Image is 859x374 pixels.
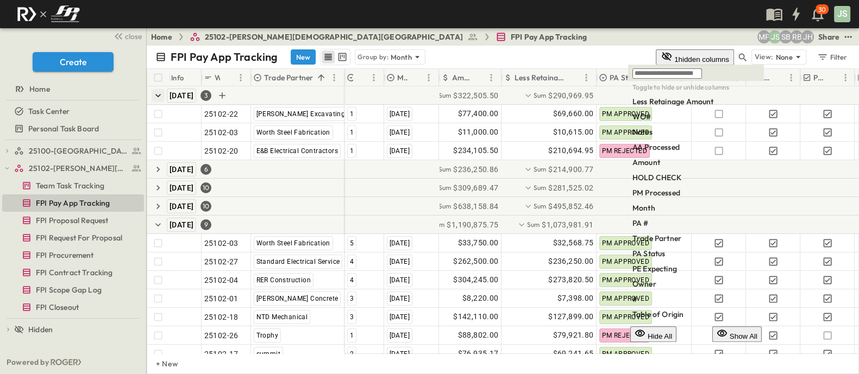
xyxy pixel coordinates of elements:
span: 25102-04 [204,275,239,286]
span: FPI Proposal Request [36,215,108,226]
div: FPI Closeouttest [2,299,144,316]
button: close [109,28,144,43]
p: Owner [632,278,656,289]
span: PM APPROVED [601,110,649,118]
span: [DATE] [389,258,409,265]
span: 25102-[PERSON_NAME][DEMOGRAPHIC_DATA][GEOGRAPHIC_DATA] [205,31,463,42]
span: [DATE] [389,295,409,302]
p: Month [391,52,412,62]
span: Hidden [28,324,53,335]
a: FPI Request For Proposal [2,230,142,245]
span: 25102-20 [204,145,239,156]
p: Month [397,72,408,83]
a: FPI Scope Gap Log [2,282,142,297]
span: $77,400.00 [457,107,498,120]
a: FPI Contract Tracking [2,265,142,280]
span: 25102-Christ The Redeemer Anglican Church [29,163,128,174]
span: 25100-Vanguard Prep School [29,145,128,156]
p: Month [632,202,655,213]
span: $11,000.00 [457,126,498,138]
a: FPI Closeout [2,300,142,315]
span: PM APPROVED [601,350,649,358]
p: Trade Partner [264,72,313,83]
a: 25102-[PERSON_NAME][DEMOGRAPHIC_DATA][GEOGRAPHIC_DATA] [190,31,478,42]
a: Personal Task Board [2,121,142,136]
div: Monica Pruteanu (mpruteanu@fpibuilders.com) [757,30,770,43]
span: $127,899.00 [548,310,593,323]
span: $281,525.02 [548,182,593,193]
button: Menu [422,71,435,84]
p: Table of Origin [632,309,684,320]
span: 25102-22 [204,109,239,119]
span: $1,190,875.75 [447,219,498,230]
div: 25102-Christ The Redeemer Anglican Churchtest [2,160,144,177]
span: $69,660.00 [553,107,593,120]
span: [DATE] [170,91,193,100]
p: Sum [438,164,452,174]
button: Menu [328,71,341,84]
button: Hide All [630,326,676,342]
span: PM APPROVED [601,258,649,265]
div: Info [169,69,202,86]
span: [DATE] [389,147,409,155]
p: 30 [818,5,826,14]
button: Sort [222,72,234,84]
span: [DATE] [389,129,409,136]
span: $33,750.00 [457,237,498,249]
span: [PERSON_NAME] Excavating [256,110,346,118]
span: FPI Contract Tracking [36,267,113,278]
span: $214,900.77 [548,164,593,175]
div: Jesse Sullivan (jsullivan@fpibuilders.com) [768,30,781,43]
span: RER Construction [256,276,311,284]
span: [DATE] [389,332,409,339]
span: 3 [349,313,353,321]
button: 1hidden columns [656,49,734,65]
p: Less Retainage Amount [632,96,714,107]
button: Sort [355,72,367,84]
a: Team Task Tracking [2,178,142,193]
span: [DATE] [170,220,193,229]
button: Sort [830,72,842,84]
span: 25102-01 [204,293,239,304]
p: PA Status [632,248,666,259]
div: table view [320,49,350,65]
span: $638,158.84 [453,201,498,212]
span: $32,568.75 [553,237,593,249]
button: Add Row in Group [216,89,229,102]
div: 25100-Vanguard Prep Schooltest [2,142,144,160]
div: 10 [200,201,211,212]
p: PA Status [610,72,643,83]
a: Home [2,81,142,97]
span: 4 [349,258,353,265]
span: Task Center [28,106,70,117]
span: Trophy [256,332,278,339]
button: New [291,49,316,65]
p: Sum [438,201,452,211]
span: $76,935.17 [457,347,498,360]
span: Standard Electrical Service [256,258,340,265]
span: $88,802.00 [457,329,498,341]
p: AA Processed [632,142,680,153]
nav: breadcrumbs [151,31,593,42]
a: FPI Procurement [2,248,142,263]
span: $495,852.46 [548,201,593,212]
p: Sum [534,91,547,100]
span: 1 [349,110,353,118]
span: [PERSON_NAME] Concrete [256,295,338,302]
button: JS [833,5,851,23]
span: NTD Mechanical [256,313,308,321]
span: $304,245.00 [453,274,498,286]
button: Sort [473,72,485,84]
a: FPI Pay App Tracking [2,195,142,211]
span: [DATE] [170,202,193,211]
p: Amount [452,72,471,83]
p: Sum [534,183,547,192]
button: Menu [234,71,247,84]
span: PM APPROVED [601,129,649,136]
p: Trade Partner [632,233,681,244]
span: $262,500.00 [453,255,498,268]
span: PM APPROVED [601,295,649,302]
span: $7,398.00 [557,292,594,305]
p: PA # [632,218,649,229]
span: $1,073,981.91 [542,219,593,230]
